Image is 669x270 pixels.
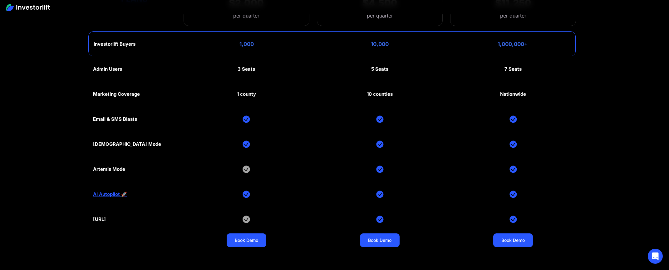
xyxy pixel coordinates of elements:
[93,66,122,72] div: Admin Users
[493,233,533,247] a: Book Demo
[227,233,266,247] a: Book Demo
[367,91,393,97] div: 10 counties
[360,233,400,247] a: Book Demo
[93,141,161,147] div: [DEMOGRAPHIC_DATA] Mode
[371,41,389,47] div: 10,000
[93,191,127,197] a: AI Autopilot 🚀
[367,12,393,19] div: per quarter
[239,41,254,47] div: 1,000
[500,12,526,19] div: per quarter
[504,66,522,72] div: 7 Seats
[238,66,255,72] div: 3 Seats
[93,166,125,172] div: Artemis Mode
[371,66,388,72] div: 5 Seats
[93,91,140,97] div: Marketing Coverage
[237,91,256,97] div: 1 county
[94,41,135,47] div: Investorlift Buyers
[500,91,526,97] div: Nationwide
[93,217,106,222] div: [URL]
[93,116,137,122] div: Email & SMS Blasts
[648,249,663,264] div: Open Intercom Messenger
[498,41,528,47] div: 1,000,000+
[229,12,264,19] div: per quarter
